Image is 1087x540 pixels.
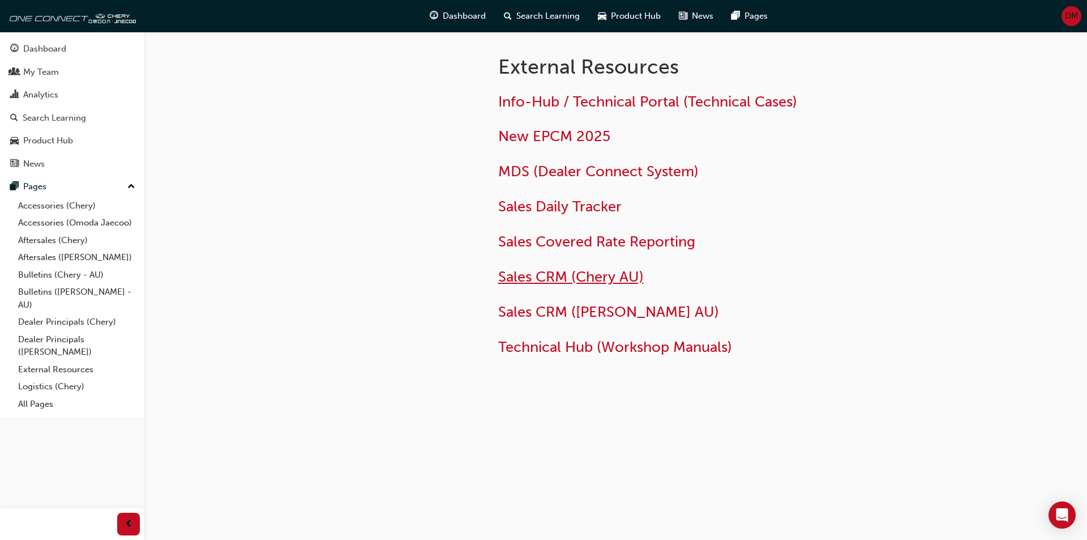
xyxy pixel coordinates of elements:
[14,331,140,361] a: Dealer Principals ([PERSON_NAME])
[5,36,140,176] button: DashboardMy TeamAnalyticsSearch LearningProduct HubNews
[722,5,777,28] a: pages-iconPages
[14,197,140,215] a: Accessories (Chery)
[498,93,797,110] a: Info-Hub / Technical Portal (Technical Cases)
[744,10,768,23] span: Pages
[125,517,133,532] span: prev-icon
[10,67,19,78] span: people-icon
[504,9,512,23] span: search-icon
[498,233,695,250] a: Sales Covered Rate Reporting
[6,5,136,27] img: oneconnect
[14,378,140,396] a: Logistics (Chery)
[14,396,140,413] a: All Pages
[14,283,140,313] a: Bulletins ([PERSON_NAME] - AU)
[23,134,73,147] div: Product Hub
[598,9,606,23] span: car-icon
[5,39,140,59] a: Dashboard
[23,42,66,56] div: Dashboard
[5,176,140,197] button: Pages
[1049,501,1076,529] div: Open Intercom Messenger
[498,127,610,145] a: New EPCM 2025
[731,9,740,23] span: pages-icon
[10,136,19,146] span: car-icon
[14,313,140,331] a: Dealer Principals (Chery)
[692,10,713,23] span: News
[498,198,622,215] a: Sales Daily Tracker
[23,180,46,193] div: Pages
[589,5,670,28] a: car-iconProduct Hub
[1062,6,1081,26] button: DM
[1065,10,1079,23] span: DM
[670,5,722,28] a: news-iconNews
[498,338,732,356] a: Technical Hub (Workshop Manuals)
[498,54,870,79] h1: External Resources
[5,84,140,105] a: Analytics
[23,158,45,171] div: News
[14,232,140,249] a: Aftersales (Chery)
[5,154,140,175] a: News
[495,5,589,28] a: search-iconSearch Learning
[14,266,140,284] a: Bulletins (Chery - AU)
[498,163,699,180] a: MDS (Dealer Connect System)
[10,44,19,54] span: guage-icon
[14,214,140,232] a: Accessories (Omoda Jaecoo)
[10,90,19,100] span: chart-icon
[421,5,495,28] a: guage-iconDashboard
[14,249,140,266] a: Aftersales ([PERSON_NAME])
[5,108,140,129] a: Search Learning
[498,268,644,286] a: Sales CRM (Chery AU)
[10,159,19,169] span: news-icon
[430,9,438,23] span: guage-icon
[5,130,140,151] a: Product Hub
[10,113,18,124] span: search-icon
[611,10,661,23] span: Product Hub
[23,112,86,125] div: Search Learning
[498,303,719,321] a: Sales CRM ([PERSON_NAME] AU)
[10,182,19,192] span: pages-icon
[5,62,140,83] a: My Team
[516,10,580,23] span: Search Learning
[443,10,486,23] span: Dashboard
[679,9,687,23] span: news-icon
[23,66,59,79] div: My Team
[23,88,58,101] div: Analytics
[127,180,135,194] span: up-icon
[14,361,140,379] a: External Resources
